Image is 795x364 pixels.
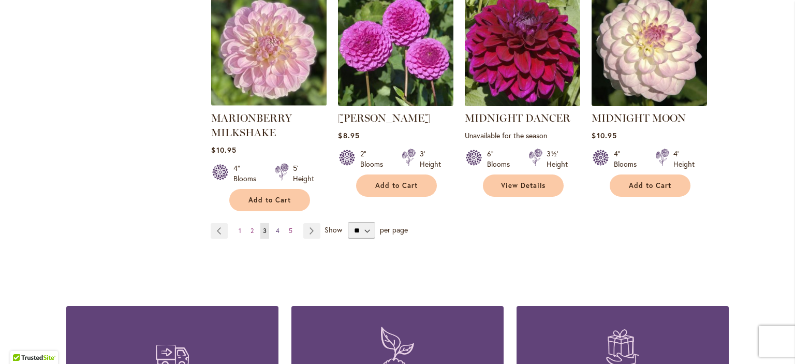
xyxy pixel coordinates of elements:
[420,149,441,169] div: 3' Height
[338,98,453,108] a: MARY MUNNS
[251,227,254,235] span: 2
[236,223,244,239] a: 1
[286,223,295,239] a: 5
[465,112,570,124] a: MIDNIGHT DANCER
[325,225,342,235] span: Show
[338,112,430,124] a: [PERSON_NAME]
[239,227,241,235] span: 1
[248,223,256,239] a: 2
[375,181,418,190] span: Add to Cart
[211,112,292,139] a: MARIONBERRY MILKSHAKE
[592,98,707,108] a: MIDNIGHT MOON
[211,145,236,155] span: $10.95
[614,149,643,169] div: 4" Blooms
[465,98,580,108] a: Midnight Dancer
[547,149,568,169] div: 3½' Height
[233,163,262,184] div: 4" Blooms
[293,163,314,184] div: 5' Height
[483,174,564,197] a: View Details
[592,112,686,124] a: MIDNIGHT MOON
[629,181,671,190] span: Add to Cart
[465,130,580,140] p: Unavailable for the season
[673,149,695,169] div: 4' Height
[338,130,359,140] span: $8.95
[289,227,292,235] span: 5
[211,98,327,108] a: MARIONBERRY MILKSHAKE
[356,174,437,197] button: Add to Cart
[229,189,310,211] button: Add to Cart
[8,327,37,356] iframe: Launch Accessibility Center
[248,196,291,205] span: Add to Cart
[592,130,616,140] span: $10.95
[273,223,282,239] a: 4
[380,225,408,235] span: per page
[501,181,546,190] span: View Details
[263,227,267,235] span: 3
[360,149,389,169] div: 2" Blooms
[487,149,516,169] div: 6" Blooms
[276,227,279,235] span: 4
[610,174,690,197] button: Add to Cart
